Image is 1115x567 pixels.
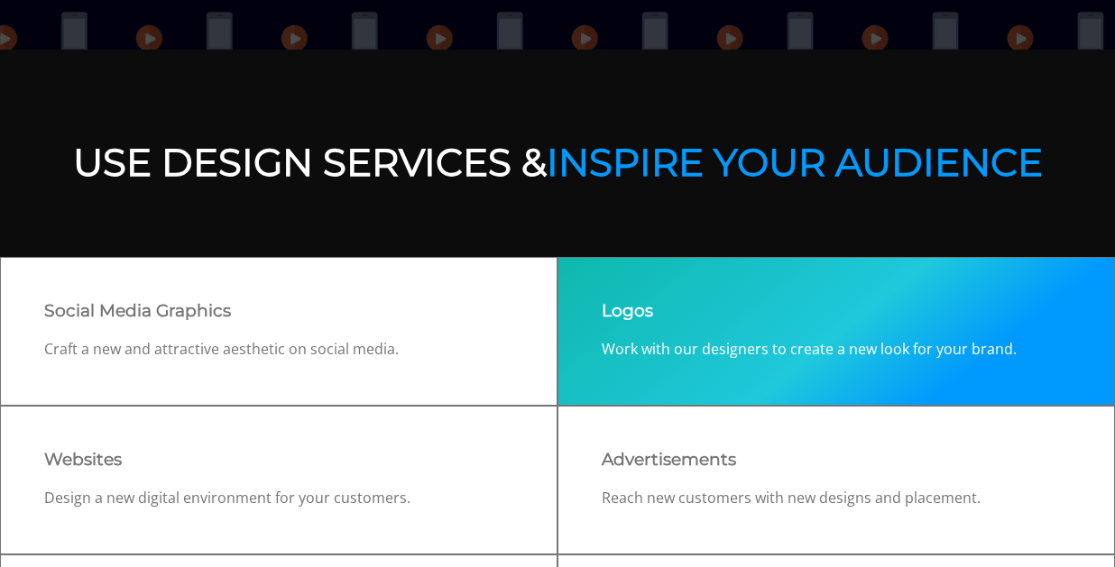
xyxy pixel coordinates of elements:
[602,450,1071,470] h3: Advertisements
[44,301,513,321] h3: Social Media Graphics
[1025,480,1115,567] iframe: Chat Widget
[557,257,1115,406] a: Logos Work with our designers to create a new look for your brand.
[557,406,1115,554] a: Advertisements Reach new customers with new designs and placement.
[602,338,1071,361] p: Work with our designers to create a new look for your brand.
[547,139,1043,186] span: Inspire Your Audience
[602,301,1071,321] h3: Logos
[44,338,513,361] p: Craft a new and attractive aesthetic on social media.
[602,487,1071,510] p: Reach new customers with new designs and placement.
[44,450,513,470] h3: Websites
[44,487,513,510] p: Design a new digital environment for your customers.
